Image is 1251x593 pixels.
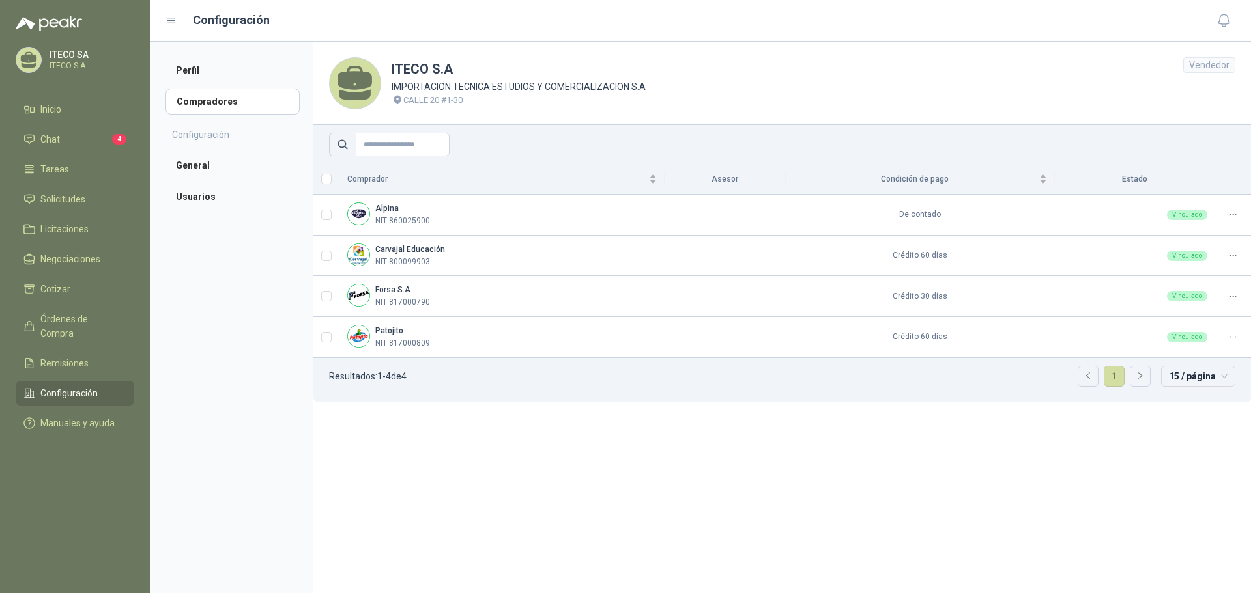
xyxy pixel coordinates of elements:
span: Licitaciones [40,222,89,236]
img: Company Logo [348,325,369,347]
a: Manuales y ayuda [16,411,134,435]
span: Órdenes de Compra [40,312,122,340]
span: Chat [40,132,60,146]
p: CALLE 20 #1-30 [403,94,463,107]
a: Cotizar [16,277,134,301]
a: General [165,152,300,178]
b: Patojito [375,326,403,335]
span: Configuración [40,386,98,400]
button: right [1130,366,1150,386]
span: Negociaciones [40,252,100,266]
span: 4 [112,134,126,145]
h1: Configuración [193,11,270,29]
h2: Configuración [172,128,229,142]
p: NIT 817000809 [375,337,430,350]
span: 15 / página [1169,366,1228,386]
b: Alpina [375,204,399,213]
a: Usuarios [165,184,300,210]
span: Manuales y ayuda [40,416,115,430]
img: Logo peakr [16,16,82,31]
span: Remisiones [40,356,89,370]
img: Company Logo [348,244,369,266]
p: ITECO SA [50,50,131,59]
td: Crédito 60 días [786,236,1055,277]
p: NIT 800099903 [375,256,430,268]
td: De contado [786,195,1055,236]
th: Estado [1055,164,1215,195]
a: Remisiones [16,351,134,376]
b: Forsa S.A [375,285,410,294]
th: Comprador [339,164,665,195]
a: Tareas [16,157,134,182]
li: Página anterior [1078,366,1099,387]
div: tamaño de página [1161,366,1235,387]
button: left [1078,366,1098,386]
li: 1 [1104,366,1125,387]
a: Solicitudes [16,187,134,212]
th: Condición de pago [786,164,1055,195]
p: NIT 817000790 [375,296,430,309]
a: Compradores [165,89,300,115]
p: Resultados: 1 - 4 de 4 [329,372,407,381]
th: Asesor [665,164,786,195]
img: Company Logo [348,203,369,225]
span: Solicitudes [40,192,85,206]
span: Inicio [40,102,61,117]
a: Chat4 [16,127,134,152]
p: ITECO S.A [50,62,131,70]
h1: ITECO S.A [392,59,646,79]
span: Tareas [40,162,69,176]
span: right [1136,372,1144,379]
img: Company Logo [348,284,369,306]
a: Licitaciones [16,217,134,241]
span: left [1084,372,1092,379]
td: Crédito 60 días [786,317,1055,358]
div: Vinculado [1167,251,1207,261]
a: Negociaciones [16,247,134,271]
span: Cotizar [40,282,70,296]
span: Comprador [347,173,646,186]
div: Vinculado [1167,210,1207,220]
p: IMPORTACION TECNICA ESTUDIOS Y COMERCIALIZACION S.A [392,79,646,94]
a: Perfil [165,57,300,83]
div: Vinculado [1167,291,1207,301]
td: Crédito 30 días [786,276,1055,317]
a: 1 [1104,366,1124,386]
a: Configuración [16,381,134,406]
li: Página siguiente [1130,366,1151,387]
a: Órdenes de Compra [16,307,134,346]
div: Vendedor [1183,57,1235,73]
b: Carvajal Educación [375,245,445,254]
p: NIT 860025900 [375,215,430,227]
div: Vinculado [1167,332,1207,342]
a: Inicio [16,97,134,122]
span: Condición de pago [794,173,1037,186]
